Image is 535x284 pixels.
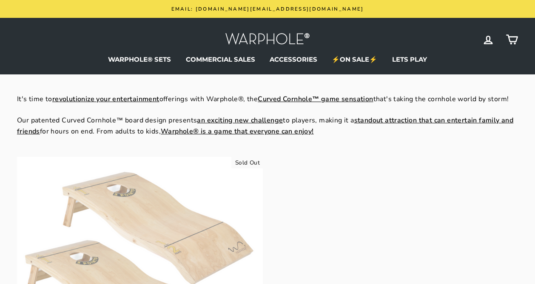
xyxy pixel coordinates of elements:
[231,157,263,169] div: Sold Out
[17,116,513,136] strong: standout attraction that can entertain family and friends
[197,116,283,125] strong: an exciting new challenge
[386,53,433,66] a: LETS PLAY
[161,127,314,136] strong: Warphole® is a game that everyone can enjoy!
[19,4,516,14] a: Email: [DOMAIN_NAME][EMAIL_ADDRESS][DOMAIN_NAME]
[52,94,159,104] strong: revolutionize your entertainment
[17,115,518,137] p: Our patented Curved Cornhole™ board design presents to players, making it a for hours on end. Fro...
[17,53,518,66] ul: Primary
[258,94,373,104] strong: Curved Cornhole™ game sensation
[17,94,518,105] p: It's time to offerings with Warphole®, the that's taking the cornhole world by storm!
[179,53,262,66] a: COMMERCIAL SALES
[325,53,384,66] a: ⚡ON SALE⚡
[263,53,324,66] a: ACCESSORIES
[171,6,364,12] span: Email: [DOMAIN_NAME][EMAIL_ADDRESS][DOMAIN_NAME]
[102,53,177,66] a: WARPHOLE® SETS
[225,31,310,49] img: Warphole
